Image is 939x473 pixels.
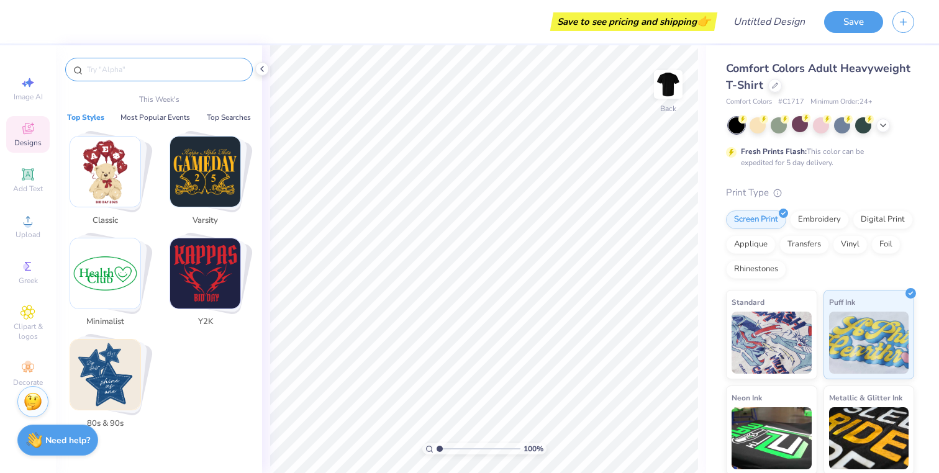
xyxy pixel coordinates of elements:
[824,11,883,33] button: Save
[656,72,681,97] img: Back
[726,235,776,254] div: Applique
[726,210,786,229] div: Screen Print
[726,97,772,107] span: Comfort Colors
[62,136,156,232] button: Stack Card Button Classic
[833,235,868,254] div: Vinyl
[19,276,38,286] span: Greek
[13,184,43,194] span: Add Text
[741,146,807,156] strong: Fresh Prints Flash:
[117,111,194,124] button: Most Popular Events
[697,14,710,29] span: 👉
[170,238,240,309] img: Y2K
[790,210,849,229] div: Embroidery
[62,238,156,333] button: Stack Card Button Minimalist
[162,136,256,232] button: Stack Card Button Varsity
[732,407,812,469] img: Neon Ink
[732,391,762,404] span: Neon Ink
[70,137,140,207] img: Classic
[871,235,900,254] div: Foil
[70,340,140,410] img: 80s & 90s
[13,377,43,387] span: Decorate
[85,215,125,227] span: Classic
[778,97,804,107] span: # C1717
[810,97,873,107] span: Minimum Order: 24 +
[185,316,225,328] span: Y2K
[726,61,910,92] span: Comfort Colors Adult Heavyweight T-Shirt
[732,312,812,374] img: Standard
[14,92,43,102] span: Image AI
[45,435,90,446] strong: Need help?
[70,238,140,309] img: Minimalist
[853,210,913,229] div: Digital Print
[63,111,108,124] button: Top Styles
[14,138,42,148] span: Designs
[185,215,225,227] span: Varsity
[85,418,125,430] span: 80s & 90s
[829,391,902,404] span: Metallic & Glitter Ink
[726,186,914,200] div: Print Type
[524,443,543,454] span: 100 %
[203,111,255,124] button: Top Searches
[726,260,786,279] div: Rhinestones
[16,230,40,240] span: Upload
[660,103,676,114] div: Back
[829,407,909,469] img: Metallic & Glitter Ink
[829,312,909,374] img: Puff Ink
[62,339,156,435] button: Stack Card Button 80s & 90s
[779,235,829,254] div: Transfers
[86,63,245,76] input: Try "Alpha"
[741,146,894,168] div: This color can be expedited for 5 day delivery.
[553,12,714,31] div: Save to see pricing and shipping
[170,137,240,207] img: Varsity
[732,295,764,309] span: Standard
[724,9,815,34] input: Untitled Design
[829,295,855,309] span: Puff Ink
[6,322,50,341] span: Clipart & logos
[139,94,179,105] p: This Week's
[85,316,125,328] span: Minimalist
[162,238,256,333] button: Stack Card Button Y2K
